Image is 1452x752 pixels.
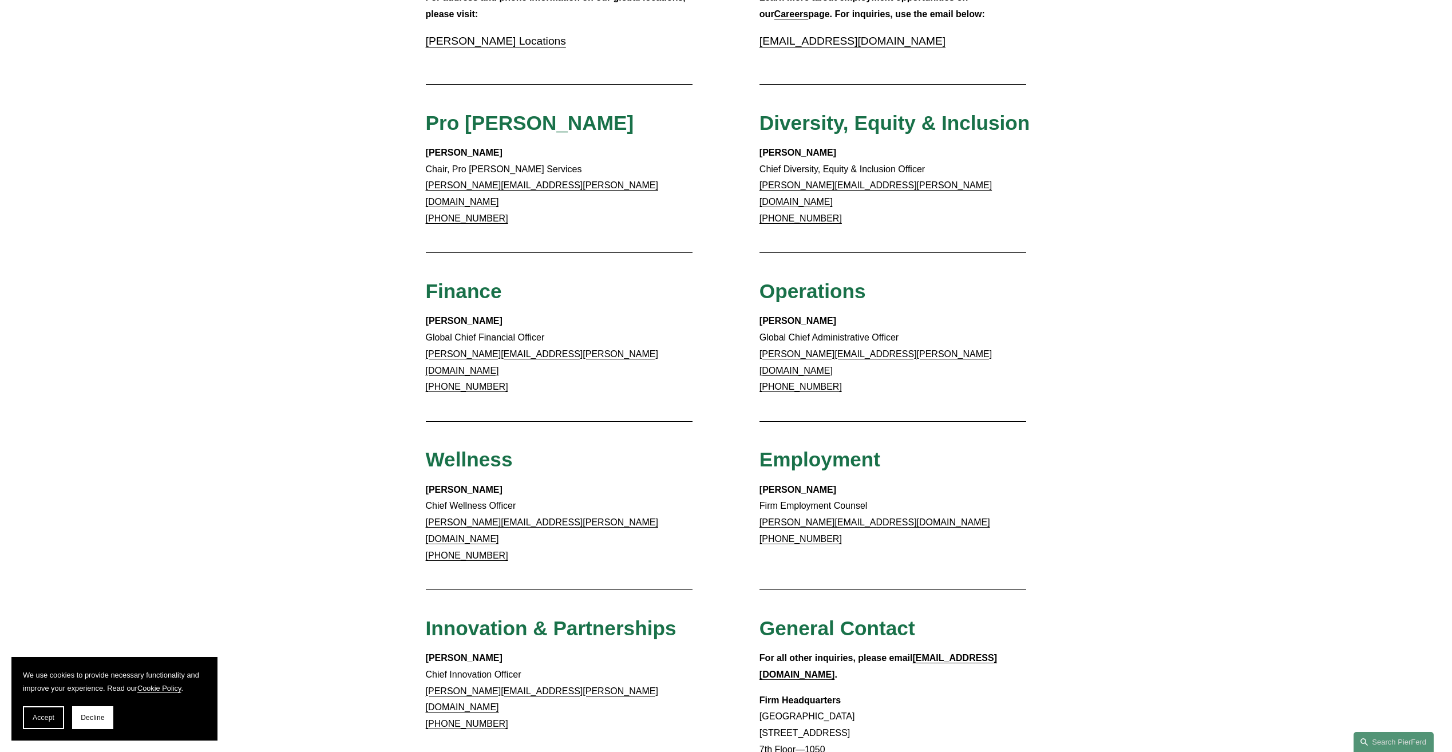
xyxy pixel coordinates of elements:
p: Chief Innovation Officer [426,650,693,733]
p: Chief Wellness Officer [426,482,693,564]
span: Decline [81,714,105,722]
span: Diversity, Equity & Inclusion [759,112,1030,134]
button: Decline [72,706,113,729]
strong: [PERSON_NAME] [759,148,836,157]
a: [PERSON_NAME][EMAIL_ADDRESS][PERSON_NAME][DOMAIN_NAME] [759,349,992,375]
span: Wellness [426,448,513,470]
a: [PERSON_NAME][EMAIL_ADDRESS][PERSON_NAME][DOMAIN_NAME] [426,349,658,375]
strong: [PERSON_NAME] [759,485,836,494]
strong: [PERSON_NAME] [426,485,503,494]
button: Accept [23,706,64,729]
a: [PERSON_NAME][EMAIL_ADDRESS][PERSON_NAME][DOMAIN_NAME] [426,180,658,207]
span: General Contact [759,617,915,639]
p: Chief Diversity, Equity & Inclusion Officer [759,145,1027,227]
span: Finance [426,280,502,302]
strong: [PERSON_NAME] [426,316,503,326]
p: Firm Employment Counsel [759,482,1027,548]
a: Careers [774,9,809,19]
section: Cookie banner [11,657,217,741]
a: [PERSON_NAME][EMAIL_ADDRESS][PERSON_NAME][DOMAIN_NAME] [426,517,658,544]
a: [PHONE_NUMBER] [426,382,508,391]
a: [PHONE_NUMBER] [759,382,842,391]
strong: . [834,670,837,679]
a: Cookie Policy [137,684,181,692]
span: Employment [759,448,880,470]
a: [PERSON_NAME][EMAIL_ADDRESS][DOMAIN_NAME] [759,517,990,527]
strong: [PERSON_NAME] [426,653,503,663]
span: Pro [PERSON_NAME] [426,112,634,134]
p: Chair, Pro [PERSON_NAME] Services [426,145,693,227]
a: [PERSON_NAME][EMAIL_ADDRESS][PERSON_NAME][DOMAIN_NAME] [426,686,658,713]
span: Innovation & Partnerships [426,617,676,639]
a: [PHONE_NUMBER] [426,551,508,560]
a: [EMAIL_ADDRESS][DOMAIN_NAME] [759,653,997,679]
a: Search this site [1354,732,1434,752]
p: Global Chief Financial Officer [426,313,693,395]
strong: For all other inquiries, please email [759,653,913,663]
a: [EMAIL_ADDRESS][DOMAIN_NAME] [759,35,945,47]
strong: [PERSON_NAME] [426,148,503,157]
a: [PHONE_NUMBER] [759,213,842,223]
a: [PHONE_NUMBER] [426,719,508,729]
a: [PERSON_NAME] Locations [426,35,566,47]
strong: Firm Headquarters [759,695,841,705]
span: Operations [759,280,866,302]
a: [PHONE_NUMBER] [759,534,842,544]
strong: page. For inquiries, use the email below: [808,9,985,19]
strong: [PERSON_NAME] [759,316,836,326]
span: Accept [33,714,54,722]
p: We use cookies to provide necessary functionality and improve your experience. Read our . [23,668,206,695]
a: [PERSON_NAME][EMAIL_ADDRESS][PERSON_NAME][DOMAIN_NAME] [759,180,992,207]
p: Global Chief Administrative Officer [759,313,1027,395]
a: [PHONE_NUMBER] [426,213,508,223]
